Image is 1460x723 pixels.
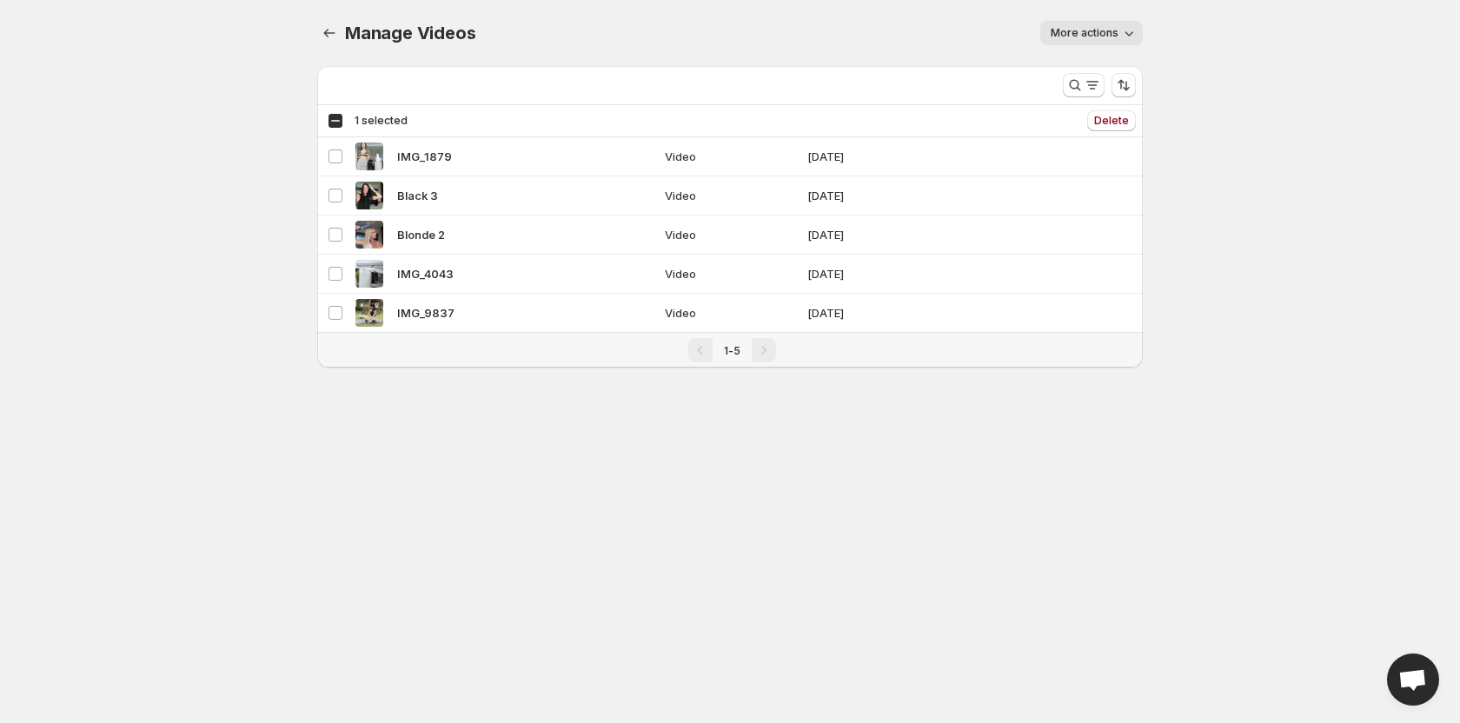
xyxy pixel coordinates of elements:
[1094,114,1129,128] span: Delete
[1063,73,1105,97] button: Search and filter results
[802,216,1004,255] td: [DATE]
[355,114,408,128] span: 1 selected
[802,137,1004,176] td: [DATE]
[397,304,455,322] span: IMG_9837
[355,221,383,249] img: Blonde 2
[665,265,797,282] span: Video
[724,344,740,357] span: 1-5
[665,226,797,243] span: Video
[1112,73,1136,97] button: Sort the results
[802,294,1004,333] td: [DATE]
[345,23,475,43] span: Manage Videos
[1051,26,1118,40] span: More actions
[397,148,452,165] span: IMG_1879
[397,265,454,282] span: IMG_4043
[665,304,797,322] span: Video
[355,143,383,170] img: IMG_1879
[355,299,383,327] img: IMG_9837
[802,176,1004,216] td: [DATE]
[355,182,383,209] img: Black 3
[665,148,797,165] span: Video
[317,21,342,45] button: Manage Videos
[397,187,438,204] span: Black 3
[802,255,1004,294] td: [DATE]
[355,260,383,288] img: IMG_4043
[665,187,797,204] span: Video
[397,226,445,243] span: Blonde 2
[1040,21,1143,45] button: More actions
[317,332,1143,368] nav: Pagination
[1387,653,1439,706] a: Open chat
[1087,110,1136,131] button: Delete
